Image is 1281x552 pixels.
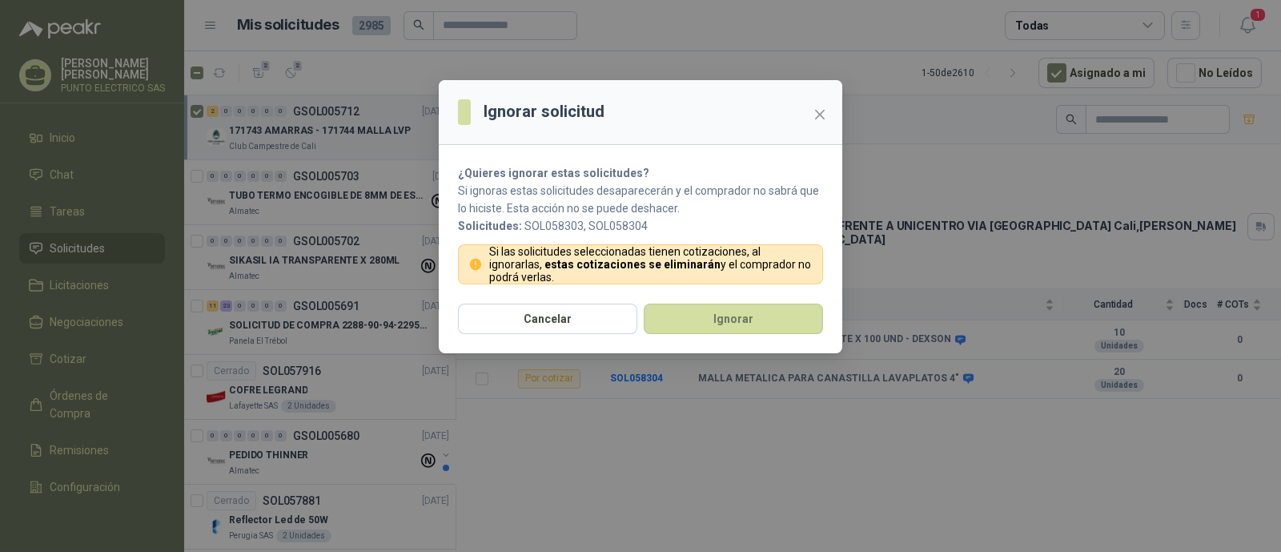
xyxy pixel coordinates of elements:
[458,217,823,235] p: SOL058303, SOL058304
[458,220,522,232] b: Solicitudes:
[644,304,823,334] button: Ignorar
[458,167,649,179] strong: ¿Quieres ignorar estas solicitudes?
[807,102,833,127] button: Close
[489,245,813,284] p: Si las solicitudes seleccionadas tienen cotizaciones, al ignorarlas, y el comprador no podrá verlas.
[484,99,604,124] h3: Ignorar solicitud
[458,182,823,217] p: Si ignoras estas solicitudes desaparecerán y el comprador no sabrá que lo hiciste. Esta acción no...
[544,258,721,271] strong: estas cotizaciones se eliminarán
[813,108,826,121] span: close
[458,304,637,334] button: Cancelar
